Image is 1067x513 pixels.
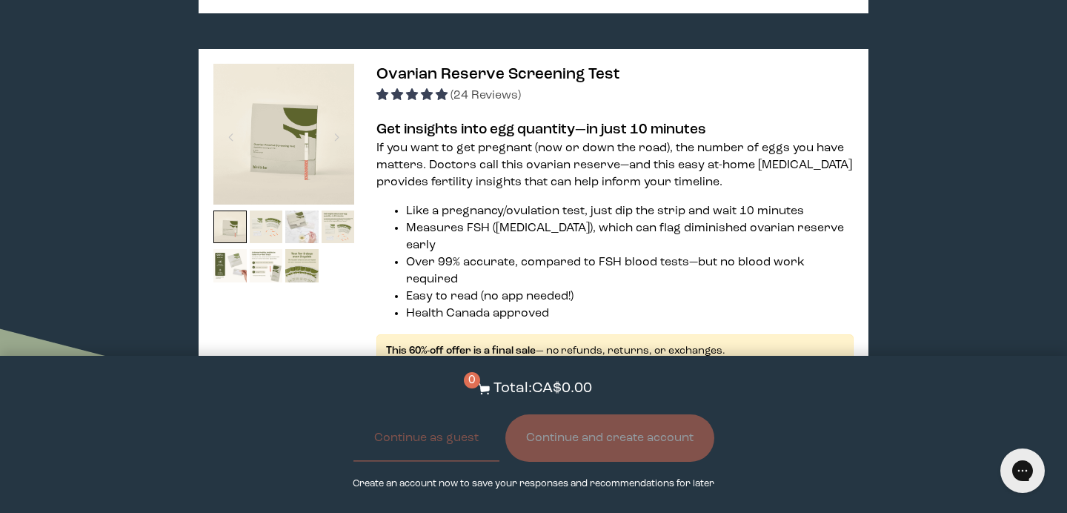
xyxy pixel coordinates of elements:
span: 4.92 stars [376,90,451,102]
img: thumbnail image [250,249,283,282]
b: Get insights into egg quantity—in just 10 minutes [376,122,706,137]
img: thumbnail image [250,211,283,244]
p: If you want to get pregnant (now or down the road), the number of eggs you have matters. Doctors ... [376,140,854,191]
li: Measures FSH ([MEDICAL_DATA]), which can flag diminished ovarian reserve early [406,220,854,254]
div: — no refunds, returns, or exchanges. This product expires [DATE] [376,334,854,383]
img: thumbnail image [213,64,354,205]
li: Like a pregnancy/ovulation test, just dip the strip and wait 10 minutes [406,203,854,220]
span: (24 Reviews) [451,90,521,102]
span: Ovarian Reserve Screening Test [376,67,619,82]
img: thumbnail image [322,211,355,244]
p: Total: CA$0.00 [493,378,592,400]
span: 0 [464,372,480,388]
img: thumbnail image [213,211,247,244]
img: thumbnail image [285,249,319,282]
img: thumbnail image [285,211,319,244]
button: Continue and create account [505,414,714,462]
li: Easy to read (no app needed!) [406,288,854,305]
img: thumbnail image [213,249,247,282]
iframe: Gorgias live chat messenger [993,443,1052,498]
strong: This 60%-off offer is a final sale [386,345,536,356]
button: Continue as guest [353,414,499,462]
li: Over 99% accurate, compared to FSH blood tests—but no blood work required [406,254,854,288]
p: Create an account now to save your responses and recommendations for later [353,477,714,491]
li: Health Canada approved [406,305,854,322]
